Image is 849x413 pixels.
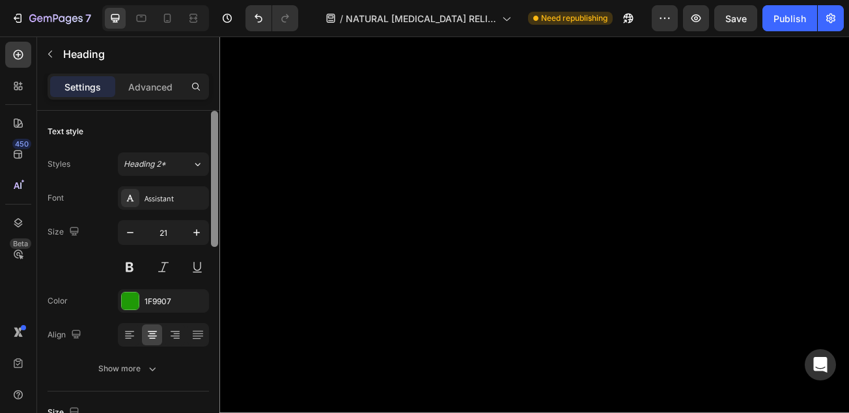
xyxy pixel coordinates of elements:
[48,357,209,380] button: Show more
[12,139,31,149] div: 450
[48,326,84,344] div: Align
[124,158,166,170] span: Heading 2*
[541,12,607,24] span: Need republishing
[64,80,101,94] p: Settings
[48,223,82,241] div: Size
[773,12,806,25] div: Publish
[98,362,159,375] div: Show more
[63,46,204,62] p: Heading
[48,192,64,204] div: Font
[245,5,298,31] div: Undo/Redo
[219,36,849,413] iframe: Design area
[762,5,817,31] button: Publish
[145,193,206,205] div: Assistant
[805,349,836,380] div: Open Intercom Messenger
[128,80,173,94] p: Advanced
[48,295,68,307] div: Color
[48,126,83,137] div: Text style
[118,152,209,176] button: Heading 2*
[346,12,497,25] span: NATURAL [MEDICAL_DATA] RELIEF ROLLER
[725,13,747,24] span: Save
[145,296,206,307] div: 1F9907
[5,5,97,31] button: 7
[714,5,757,31] button: Save
[48,158,70,170] div: Styles
[10,238,31,249] div: Beta
[85,10,91,26] p: 7
[340,12,343,25] span: /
